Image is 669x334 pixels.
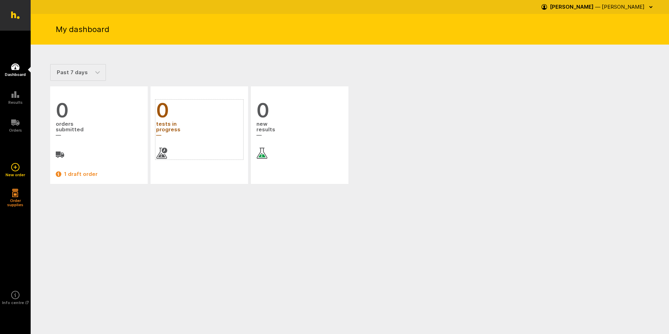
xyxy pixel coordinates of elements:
[156,100,243,121] span: 0
[550,3,594,10] strong: [PERSON_NAME]
[256,100,343,121] span: 0
[6,173,25,177] h5: New order
[56,121,142,139] span: orders submitted
[5,72,26,77] h5: Dashboard
[156,100,243,159] a: 0 tests inprogress
[56,100,142,121] span: 0
[156,121,243,139] span: tests in progress
[56,170,142,178] a: 1 draft order
[56,100,142,159] a: 0 orderssubmitted
[595,3,645,10] span: — [PERSON_NAME]
[56,24,109,34] h1: My dashboard
[541,1,655,13] button: [PERSON_NAME] — [PERSON_NAME]
[256,121,343,139] span: new results
[8,100,23,104] h5: Results
[256,100,343,159] a: 0 newresults
[2,301,29,305] h5: Info centre
[5,199,26,207] h5: Order supplies
[9,128,22,132] h5: Orders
